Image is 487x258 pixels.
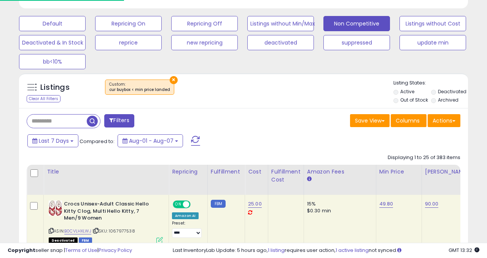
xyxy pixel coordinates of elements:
[323,16,390,31] button: Non Competitive
[8,247,132,254] div: seller snap | |
[19,35,86,50] button: Deactivated & In Stock
[247,16,314,31] button: Listings without Min/Max
[19,16,86,31] button: Default
[8,247,35,254] strong: Copyright
[19,54,86,69] button: bb<10%
[247,35,314,50] button: deactivated
[399,16,466,31] button: Listings without Cost
[171,35,238,50] button: new repricing
[171,16,238,31] button: Repricing Off
[95,16,162,31] button: Repricing On
[323,35,390,50] button: suppressed
[95,35,162,50] button: reprice
[399,35,466,50] button: update min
